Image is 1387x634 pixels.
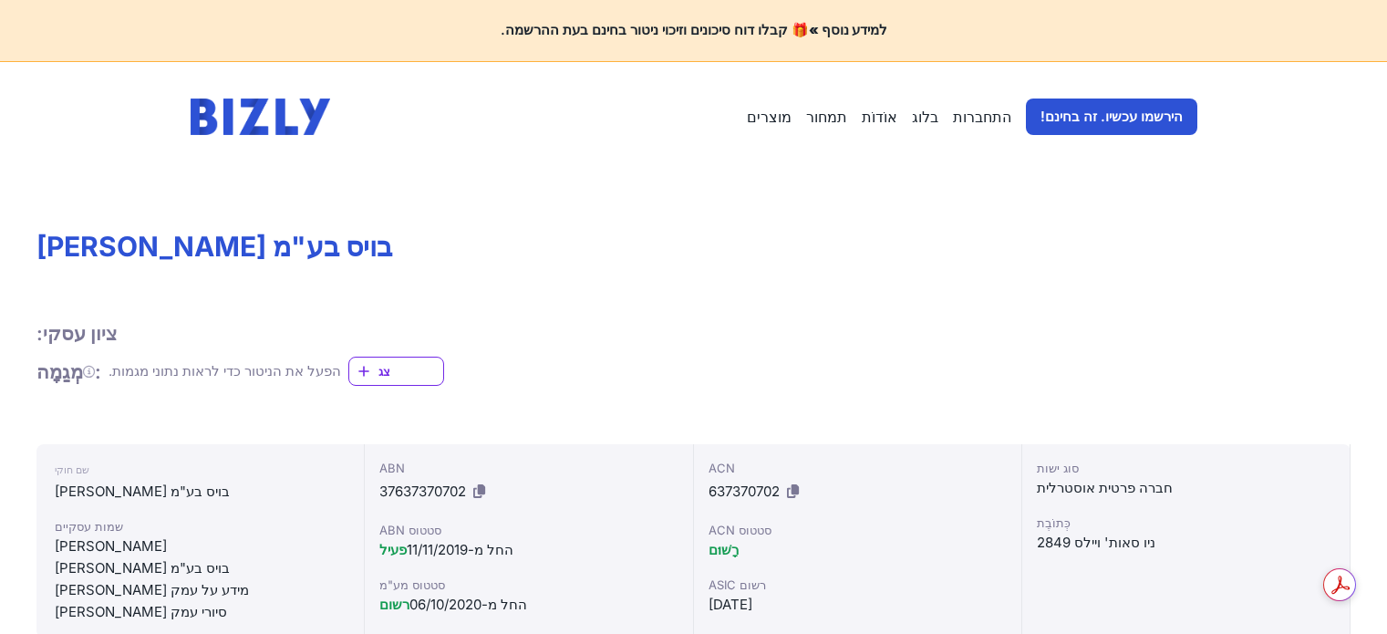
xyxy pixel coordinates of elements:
font: מידע על עמק [PERSON_NAME] [55,581,249,598]
font: התחברות [953,108,1011,126]
font: בלוג [912,108,938,126]
font: [DATE] [709,596,752,613]
font: אוֹדוֹת [862,108,897,126]
font: הפעל את הניטור כדי לראות נתוני מגמות. [109,362,341,379]
button: מוצרים [747,106,792,128]
font: חברה פרטית אוסטרלית [1037,479,1173,496]
font: ניו סאות' ויילס 2849 [1037,534,1155,551]
font: תמחור [806,108,847,126]
font: [PERSON_NAME] בויס בע"מ [55,483,230,500]
font: 37637370702 [379,483,466,500]
font: ציון עסקי: [36,322,117,345]
a: התחברות [953,106,1011,128]
font: ASIC רשום [709,577,766,592]
font: רשום [379,596,409,613]
font: מְגַמָה [36,360,83,383]
font: סטטוס ABN [379,523,441,537]
font: 637370702 [709,483,780,500]
font: החל מ-11/11/2019 [407,541,513,558]
a: אוֹדוֹת [862,106,897,128]
font: סטטוס ACN [709,523,771,537]
font: [PERSON_NAME] בויס בע"מ [55,559,230,577]
font: מוצרים [747,108,792,126]
font: הירשמו עכשיו. זה בחינם! [1040,108,1183,125]
a: הירשמו עכשיו. זה בחינם! [1026,99,1197,135]
a: צג [348,357,444,386]
font: שם חוקי [55,463,89,476]
font: רָשׁוּם [709,541,739,558]
font: כְּתוֹבֶת [1037,515,1071,530]
font: ACN [709,461,735,475]
a: למידע נוסף » [809,21,887,38]
a: תמחור [806,106,847,128]
font: שמות עסקיים [55,519,123,534]
font: 🎁 קבלו דוח סיכונים וזיכוי ניטור בחינם בעת ההרשמה. [501,21,809,38]
font: סיורי עמק [PERSON_NAME] [55,603,227,620]
font: סטטוס מע"מ [379,577,445,592]
font: החל מ-06/10/2020 [409,596,527,613]
font: פעיל [379,541,407,558]
font: סוג ישות [1037,461,1079,475]
font: : [95,360,101,383]
font: צג [378,364,390,379]
font: [PERSON_NAME] [55,537,167,555]
a: בלוג [912,106,938,128]
font: ABN [379,461,405,475]
font: [PERSON_NAME] בויס בע"מ [36,230,392,263]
